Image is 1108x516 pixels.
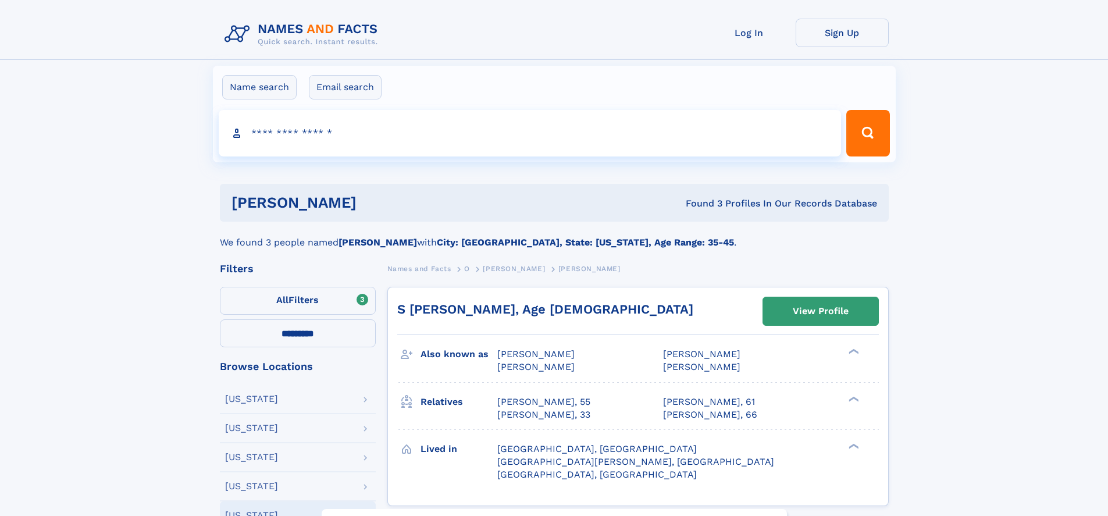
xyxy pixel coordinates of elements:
b: City: [GEOGRAPHIC_DATA], State: [US_STATE], Age Range: 35-45 [437,237,734,248]
span: [PERSON_NAME] [663,361,740,372]
span: [GEOGRAPHIC_DATA], [GEOGRAPHIC_DATA] [497,443,697,454]
div: Filters [220,264,376,274]
span: [GEOGRAPHIC_DATA][PERSON_NAME], [GEOGRAPHIC_DATA] [497,456,774,467]
span: [PERSON_NAME] [558,265,621,273]
a: Sign Up [796,19,889,47]
span: [PERSON_NAME] [483,265,545,273]
a: [PERSON_NAME], 55 [497,396,590,408]
span: [PERSON_NAME] [497,361,575,372]
span: [PERSON_NAME] [663,348,740,360]
a: O [464,261,470,276]
div: [US_STATE] [225,394,278,404]
label: Name search [222,75,297,99]
a: [PERSON_NAME], 33 [497,408,590,421]
a: [PERSON_NAME], 66 [663,408,757,421]
img: Logo Names and Facts [220,19,387,50]
span: O [464,265,470,273]
a: View Profile [763,297,878,325]
a: S [PERSON_NAME], Age [DEMOGRAPHIC_DATA] [397,302,693,316]
div: [US_STATE] [225,453,278,462]
div: [US_STATE] [225,424,278,433]
label: Filters [220,287,376,315]
span: [PERSON_NAME] [497,348,575,360]
div: ❯ [846,442,860,450]
b: [PERSON_NAME] [339,237,417,248]
a: [PERSON_NAME], 61 [663,396,755,408]
h3: Also known as [421,344,497,364]
a: [PERSON_NAME] [483,261,545,276]
h3: Relatives [421,392,497,412]
div: View Profile [793,298,849,325]
div: [US_STATE] [225,482,278,491]
div: ❯ [846,348,860,355]
h3: Lived in [421,439,497,459]
span: [GEOGRAPHIC_DATA], [GEOGRAPHIC_DATA] [497,469,697,480]
div: We found 3 people named with . [220,222,889,250]
span: All [276,294,288,305]
div: Browse Locations [220,361,376,372]
button: Search Button [846,110,889,156]
div: Found 3 Profiles In Our Records Database [521,197,877,210]
label: Email search [309,75,382,99]
h1: [PERSON_NAME] [231,195,521,210]
div: ❯ [846,395,860,403]
a: Log In [703,19,796,47]
input: search input [219,110,842,156]
a: Names and Facts [387,261,451,276]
